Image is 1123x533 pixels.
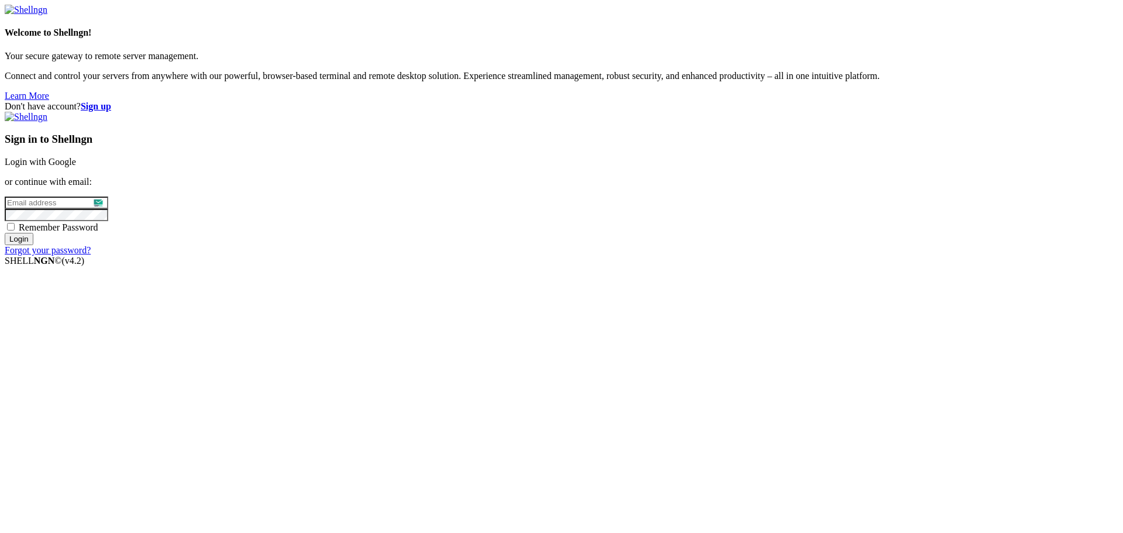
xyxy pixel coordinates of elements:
img: Shellngn [5,112,47,122]
h3: Sign in to Shellngn [5,133,1118,146]
span: SHELL © [5,256,84,266]
p: Your secure gateway to remote server management. [5,51,1118,61]
b: NGN [34,256,55,266]
div: Don't have account? [5,101,1118,112]
span: 4.2.0 [62,256,85,266]
p: or continue with email: [5,177,1118,187]
a: Learn More [5,91,49,101]
span: Remember Password [19,222,98,232]
a: Sign up [81,101,111,111]
input: Login [5,233,33,245]
input: Remember Password [7,223,15,231]
input: Email address [5,197,108,209]
h4: Welcome to Shellngn! [5,27,1118,38]
p: Connect and control your servers from anywhere with our powerful, browser-based terminal and remo... [5,71,1118,81]
a: Forgot your password? [5,245,91,255]
img: Shellngn [5,5,47,15]
a: Login with Google [5,157,76,167]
